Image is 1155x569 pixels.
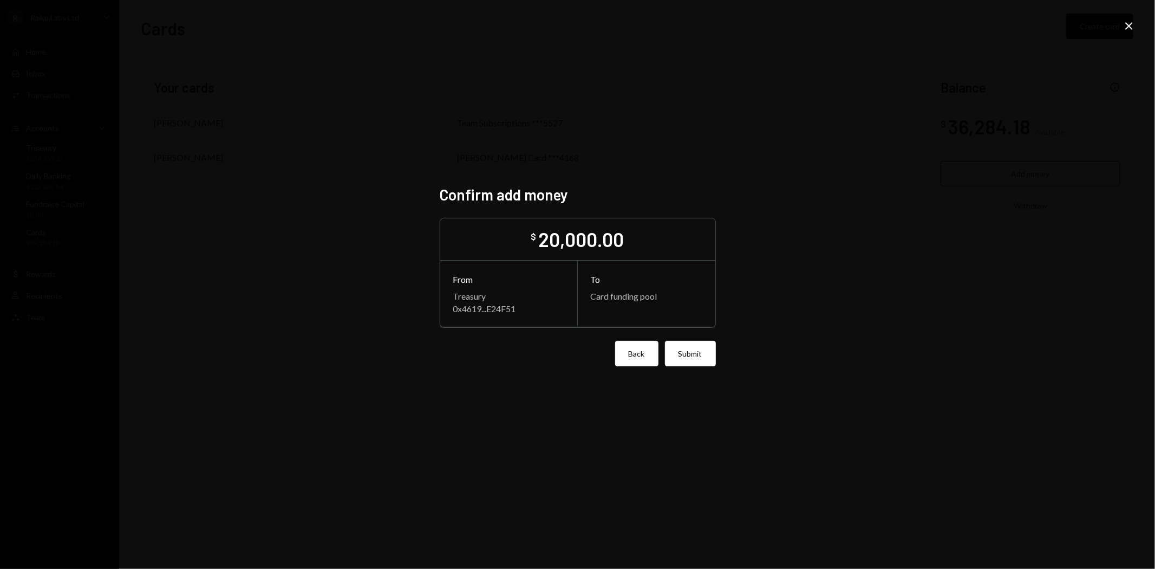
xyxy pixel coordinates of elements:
[531,231,537,242] div: $
[591,291,702,301] div: Card funding pool
[453,274,564,284] div: From
[539,227,624,251] div: 20,000.00
[665,341,716,366] button: Submit
[453,291,564,301] div: Treasury
[453,303,564,314] div: 0x4619...E24F51
[591,274,702,284] div: To
[440,184,716,205] h2: Confirm add money
[615,341,658,366] button: Back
